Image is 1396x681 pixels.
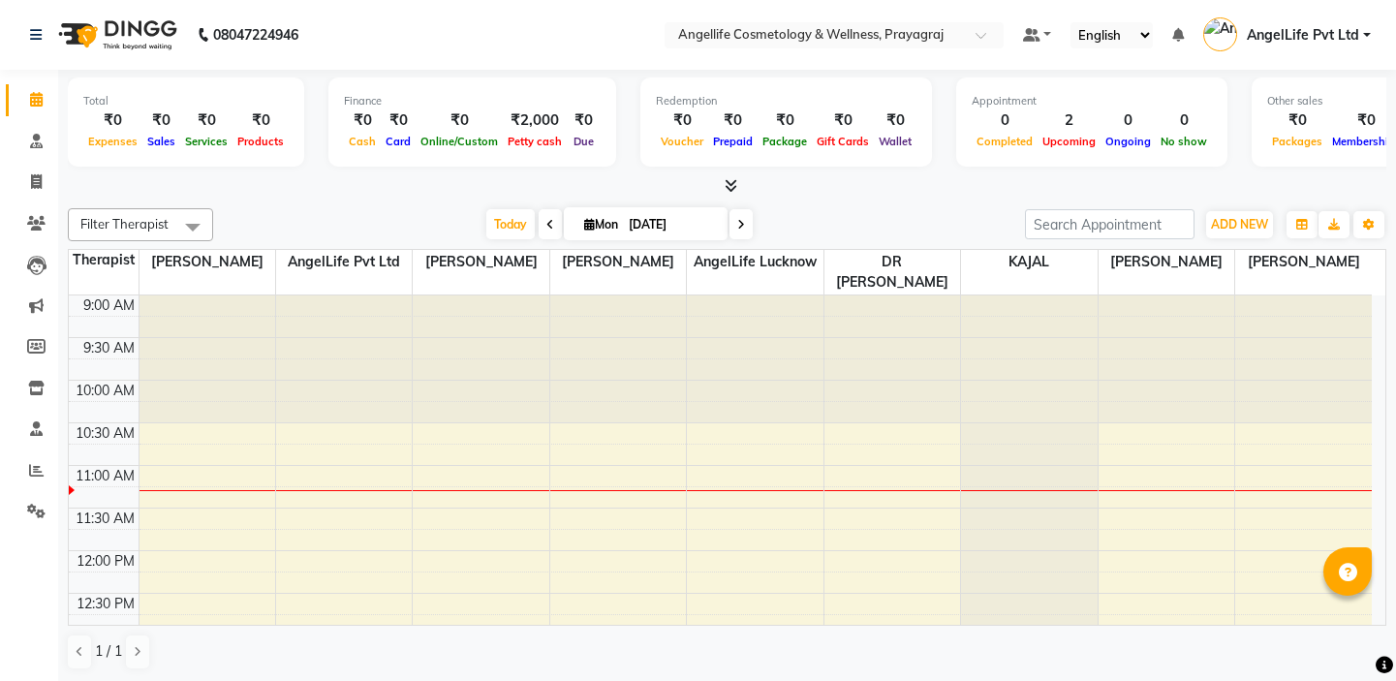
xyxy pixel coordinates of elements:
[381,109,416,132] div: ₹0
[550,250,686,274] span: [PERSON_NAME]
[83,93,289,109] div: Total
[95,641,122,662] span: 1 / 1
[758,109,812,132] div: ₹0
[1247,25,1359,46] span: AngelLife Pvt Ltd
[1038,109,1101,132] div: 2
[79,338,139,358] div: 9:30 AM
[569,135,599,148] span: Due
[503,109,567,132] div: ₹2,000
[72,381,139,401] div: 10:00 AM
[344,109,381,132] div: ₹0
[79,295,139,316] div: 9:00 AM
[1203,17,1237,51] img: AngelLife Pvt Ltd
[381,135,416,148] span: Card
[972,109,1038,132] div: 0
[213,8,298,62] b: 08047224946
[49,8,182,62] img: logo
[416,109,503,132] div: ₹0
[233,135,289,148] span: Products
[69,250,139,270] div: Therapist
[623,210,720,239] input: 2025-09-01
[579,217,623,232] span: Mon
[812,109,874,132] div: ₹0
[1038,135,1101,148] span: Upcoming
[874,135,916,148] span: Wallet
[83,109,142,132] div: ₹0
[80,216,169,232] span: Filter Therapist
[1206,211,1273,238] button: ADD NEW
[972,93,1212,109] div: Appointment
[413,250,548,274] span: [PERSON_NAME]
[180,135,233,148] span: Services
[1156,109,1212,132] div: 0
[344,135,381,148] span: Cash
[1156,135,1212,148] span: No show
[687,250,822,274] span: AngelLife Lucknow
[416,135,503,148] span: Online/Custom
[276,250,412,274] span: AngelLife Pvt Ltd
[1267,109,1327,132] div: ₹0
[656,109,708,132] div: ₹0
[73,594,139,614] div: 12:30 PM
[503,135,567,148] span: Petty cash
[486,209,535,239] span: Today
[1099,250,1234,274] span: [PERSON_NAME]
[708,135,758,148] span: Prepaid
[708,109,758,132] div: ₹0
[972,135,1038,148] span: Completed
[72,466,139,486] div: 11:00 AM
[567,109,601,132] div: ₹0
[344,93,601,109] div: Finance
[142,135,180,148] span: Sales
[1211,217,1268,232] span: ADD NEW
[83,135,142,148] span: Expenses
[180,109,233,132] div: ₹0
[1101,109,1156,132] div: 0
[758,135,812,148] span: Package
[1267,135,1327,148] span: Packages
[1025,209,1194,239] input: Search Appointment
[140,250,275,274] span: [PERSON_NAME]
[961,250,1097,274] span: KAJAL
[72,509,139,529] div: 11:30 AM
[142,109,180,132] div: ₹0
[233,109,289,132] div: ₹0
[72,423,139,444] div: 10:30 AM
[656,93,916,109] div: Redemption
[1235,250,1372,274] span: [PERSON_NAME]
[73,551,139,572] div: 12:00 PM
[1101,135,1156,148] span: Ongoing
[824,250,960,294] span: DR [PERSON_NAME]
[1315,604,1377,662] iframe: chat widget
[812,135,874,148] span: Gift Cards
[874,109,916,132] div: ₹0
[656,135,708,148] span: Voucher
